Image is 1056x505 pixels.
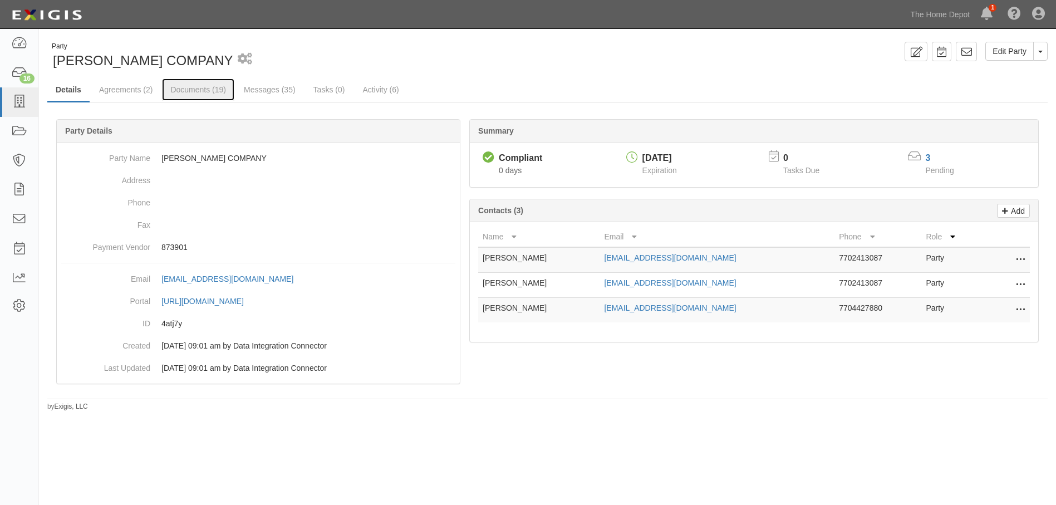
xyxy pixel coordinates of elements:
div: [DATE] [642,152,677,165]
th: Phone [834,227,921,247]
p: 0 [783,152,833,165]
dt: Created [61,335,150,351]
a: Activity (6) [354,79,407,101]
b: Summary [478,126,514,135]
dd: 02/17/2023 09:01 am by Data Integration Connector [61,357,455,379]
dt: Phone [61,192,150,208]
a: [EMAIL_ADDRESS][DOMAIN_NAME] [604,303,736,312]
b: Contacts (3) [478,206,523,215]
a: Details [47,79,90,102]
td: [PERSON_NAME] [478,273,600,298]
div: Party [52,42,233,51]
span: Pending [926,166,954,175]
img: logo-5460c22ac91f19d4615b14bd174203de0afe785f0fc80cf4dbbc73dc1793850b.png [8,5,85,25]
td: [PERSON_NAME] [478,247,600,273]
td: 7702413087 [834,247,921,273]
div: T.J. HARRIS COMPANY [47,42,539,70]
small: by [47,402,88,411]
span: Since 10/09/2025 [499,166,522,175]
th: Email [600,227,834,247]
a: [EMAIL_ADDRESS][DOMAIN_NAME] [604,278,736,287]
dd: 4atj7y [61,312,455,335]
a: [URL][DOMAIN_NAME] [161,297,256,306]
div: Compliant [499,152,542,165]
a: [EMAIL_ADDRESS][DOMAIN_NAME] [161,274,306,283]
td: Party [921,273,985,298]
dd: 02/17/2023 09:01 am by Data Integration Connector [61,335,455,357]
a: Tasks (0) [305,79,353,101]
a: Messages (35) [235,79,304,101]
a: Documents (19) [162,79,234,101]
dd: [PERSON_NAME] COMPANY [61,147,455,169]
td: Party [921,298,985,323]
i: 1 scheduled workflow [238,53,252,65]
td: 7704427880 [834,298,921,323]
a: Exigis, LLC [55,403,88,410]
span: [PERSON_NAME] COMPANY [53,53,233,68]
p: Add [1008,204,1025,217]
a: 3 [926,153,931,163]
td: 7702413087 [834,273,921,298]
p: 873901 [161,242,455,253]
div: 16 [19,73,35,84]
dt: Email [61,268,150,285]
dt: Party Name [61,147,150,164]
dt: Portal [61,290,150,307]
th: Role [921,227,985,247]
b: Party Details [65,126,112,135]
a: Agreements (2) [91,79,161,101]
td: Party [921,247,985,273]
div: [EMAIL_ADDRESS][DOMAIN_NAME] [161,273,293,285]
dt: Address [61,169,150,186]
dt: Last Updated [61,357,150,374]
a: Add [997,204,1030,218]
span: Tasks Due [783,166,819,175]
a: [EMAIL_ADDRESS][DOMAIN_NAME] [604,253,736,262]
a: Edit Party [985,42,1034,61]
th: Name [478,227,600,247]
dt: Payment Vendor [61,236,150,253]
i: Help Center - Complianz [1008,8,1021,21]
a: The Home Depot [905,3,976,26]
dt: Fax [61,214,150,231]
td: [PERSON_NAME] [478,298,600,323]
i: Compliant [483,152,494,164]
dt: ID [61,312,150,329]
span: Expiration [642,166,677,175]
